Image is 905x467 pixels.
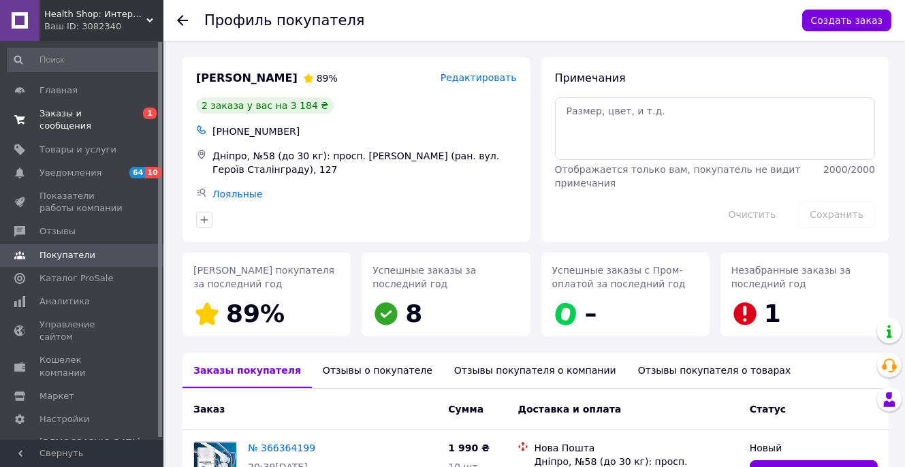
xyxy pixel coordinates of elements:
[627,353,802,388] div: Отзывы покупателя о товарах
[39,249,95,261] span: Покупатели
[764,300,781,327] span: 1
[39,225,76,238] span: Отзывы
[204,12,365,29] h1: Профиль покупателя
[39,167,101,179] span: Уведомления
[441,72,517,83] span: Редактировать
[196,97,334,114] div: 2 заказа у вас на 3 184 ₴
[44,20,163,33] div: Ваш ID: 3082340
[39,190,126,214] span: Показатели работы компании
[39,84,78,97] span: Главная
[210,146,520,179] div: Дніпро, №58 (до 30 кг): просп. [PERSON_NAME] (ран. вул. Героїв Сталінграду), 127
[448,404,483,415] span: Сумма
[143,108,157,119] span: 1
[226,300,285,327] span: 89%
[39,144,116,156] span: Товары и услуги
[39,413,89,425] span: Настройки
[555,164,801,189] span: Отображается только вам, покупатель не видит примечания
[802,10,891,31] button: Создать заказ
[518,404,621,415] span: Доставка и оплата
[39,354,126,379] span: Кошелек компании
[196,71,298,86] span: [PERSON_NAME]
[39,390,74,402] span: Маркет
[182,353,312,388] div: Заказы покупателя
[317,73,338,84] span: 89%
[39,272,113,285] span: Каталог ProSale
[312,353,443,388] div: Отзывы о покупателе
[448,442,490,453] span: 1 990 ₴
[750,441,878,455] div: Новый
[372,265,476,289] span: Успешные заказы за последний год
[193,265,334,289] span: [PERSON_NAME] покупателя за последний год
[39,319,126,343] span: Управление сайтом
[534,441,738,455] div: Нова Пошта
[44,8,146,20] span: Health Shop: Интернет-магазин здоровья.
[555,71,626,84] span: Примечания
[210,122,520,141] div: [PHONE_NUMBER]
[443,353,627,388] div: Отзывы покупателя о компании
[177,14,188,27] div: Вернуться назад
[193,404,225,415] span: Заказ
[145,167,161,178] span: 10
[585,300,597,327] span: –
[750,404,786,415] span: Статус
[129,167,145,178] span: 64
[39,295,90,308] span: Аналитика
[405,300,422,327] span: 8
[731,265,851,289] span: Незабранные заказы за последний год
[248,442,315,453] a: № 366364199
[212,189,263,199] a: Лояльные
[39,108,126,132] span: Заказы и сообщения
[7,48,161,72] input: Поиск
[552,265,686,289] span: Успешные заказы с Пром-оплатой за последний год
[823,164,875,175] span: 2000 / 2000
